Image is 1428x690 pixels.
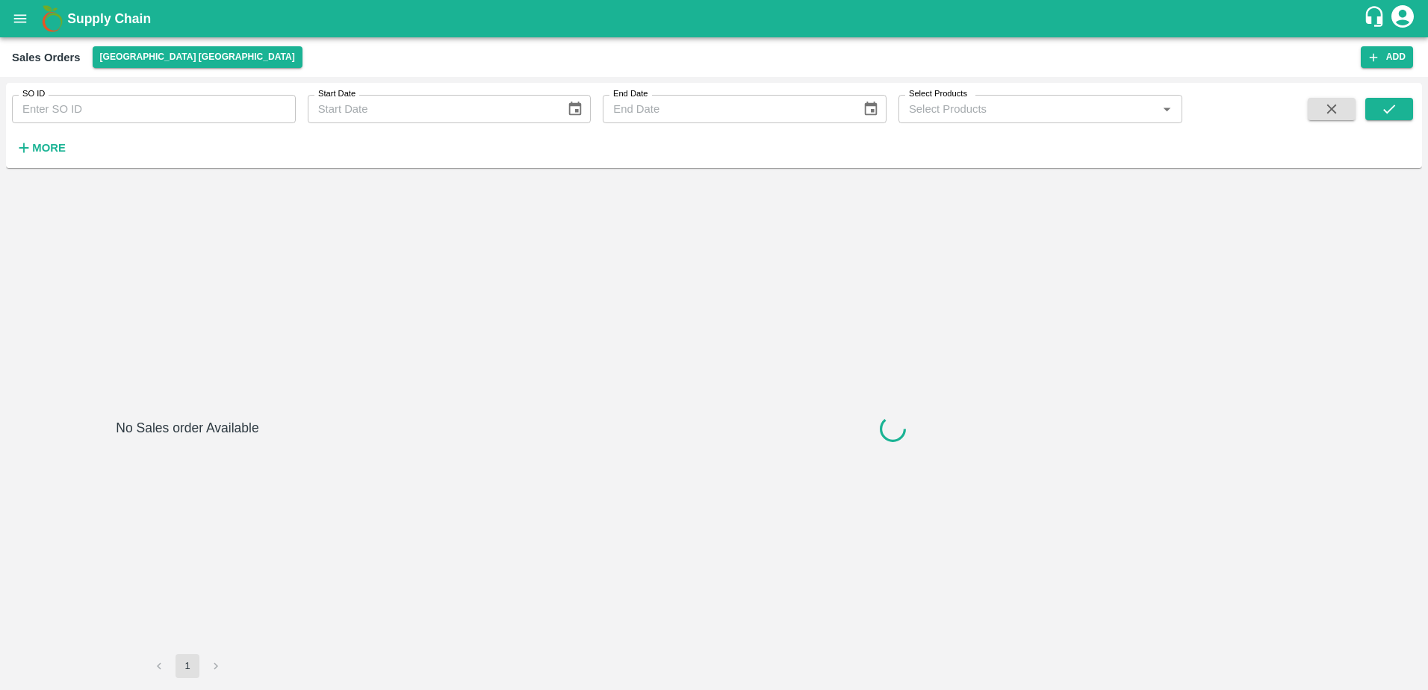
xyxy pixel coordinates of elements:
input: Select Products [903,99,1153,119]
input: Enter SO ID [12,95,296,123]
label: Start Date [318,88,356,100]
button: More [12,135,69,161]
button: open drawer [3,1,37,36]
label: End Date [613,88,648,100]
h6: No Sales order Available [116,417,258,654]
button: Add [1361,46,1413,68]
div: Sales Orders [12,48,81,67]
button: page 1 [176,654,199,678]
label: Select Products [909,88,967,100]
button: Choose date [857,95,885,123]
button: Open [1157,99,1176,119]
div: customer-support [1363,5,1389,32]
button: Choose date [561,95,589,123]
nav: pagination navigation [145,654,230,678]
a: Supply Chain [67,8,1363,29]
input: Start Date [308,95,555,123]
button: Select DC [93,46,302,68]
label: SO ID [22,88,45,100]
img: logo [37,4,67,34]
b: Supply Chain [67,11,151,26]
strong: More [32,142,66,154]
div: account of current user [1389,3,1416,34]
input: End Date [603,95,850,123]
